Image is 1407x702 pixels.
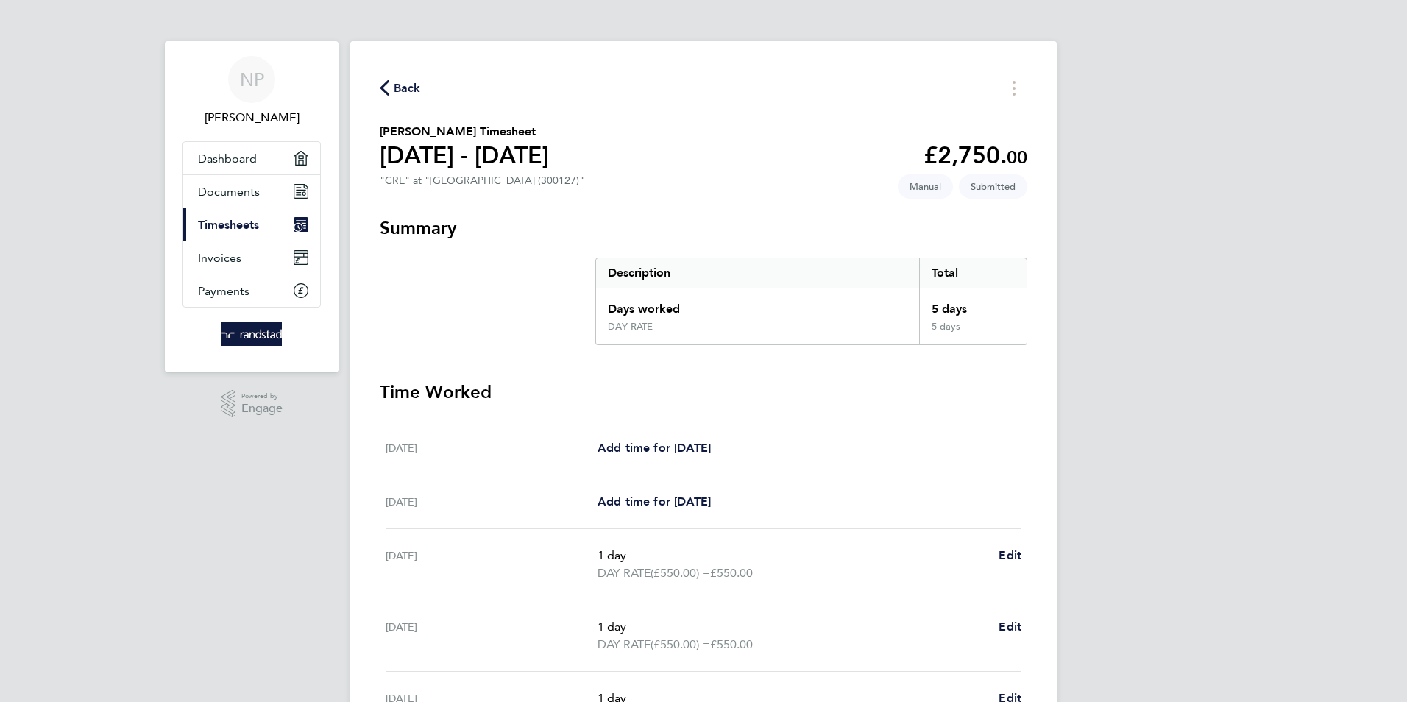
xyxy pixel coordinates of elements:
div: [DATE] [386,618,598,653]
span: (£550.00) = [651,566,710,580]
div: Total [919,258,1027,288]
nav: Main navigation [165,41,339,372]
span: Payments [198,284,249,298]
a: Invoices [183,241,320,274]
a: Documents [183,175,320,208]
span: Powered by [241,390,283,403]
a: Dashboard [183,142,320,174]
a: Powered byEngage [221,390,283,418]
span: Dashboard [198,152,257,166]
h1: [DATE] - [DATE] [380,141,549,170]
img: randstad-logo-retina.png [221,322,283,346]
h3: Time Worked [380,380,1027,404]
span: DAY RATE [598,636,651,653]
div: 5 days [919,288,1027,321]
a: Edit [999,547,1021,564]
a: Add time for [DATE] [598,439,711,457]
h3: Summary [380,216,1027,240]
span: Add time for [DATE] [598,494,711,508]
span: Invoices [198,251,241,265]
div: Description [596,258,919,288]
span: DAY RATE [598,564,651,582]
div: Summary [595,258,1027,345]
span: Back [394,79,421,97]
button: Timesheets Menu [1001,77,1027,99]
span: 00 [1007,146,1027,168]
div: DAY RATE [608,321,653,333]
h2: [PERSON_NAME] Timesheet [380,123,549,141]
span: £550.00 [710,566,753,580]
div: 5 days [919,321,1027,344]
div: "CRE" at "[GEOGRAPHIC_DATA] (300127)" [380,174,584,187]
p: 1 day [598,618,987,636]
div: [DATE] [386,547,598,582]
span: Naeem Patel [182,109,321,127]
button: Back [380,79,421,97]
a: Edit [999,618,1021,636]
a: Go to home page [182,322,321,346]
a: Payments [183,274,320,307]
span: This timesheet is Submitted. [959,174,1027,199]
span: Timesheets [198,218,259,232]
div: [DATE] [386,439,598,457]
span: (£550.00) = [651,637,710,651]
div: [DATE] [386,493,598,511]
span: Engage [241,403,283,415]
app-decimal: £2,750. [924,141,1027,169]
span: £550.00 [710,637,753,651]
span: Edit [999,548,1021,562]
a: Add time for [DATE] [598,493,711,511]
p: 1 day [598,547,987,564]
span: Add time for [DATE] [598,441,711,455]
span: This timesheet was manually created. [898,174,953,199]
a: Timesheets [183,208,320,241]
span: Documents [198,185,260,199]
a: NP[PERSON_NAME] [182,56,321,127]
span: Edit [999,620,1021,634]
div: Days worked [596,288,919,321]
span: NP [240,70,264,89]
